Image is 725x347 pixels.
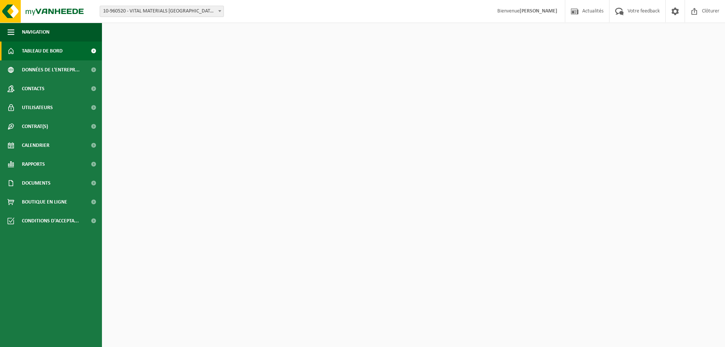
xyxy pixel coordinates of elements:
span: Calendrier [22,136,49,155]
span: Données de l'entrepr... [22,60,80,79]
span: Conditions d'accepta... [22,211,79,230]
span: Documents [22,174,51,193]
span: Tableau de bord [22,42,63,60]
strong: [PERSON_NAME] [520,8,557,14]
span: Contrat(s) [22,117,48,136]
span: Utilisateurs [22,98,53,117]
span: 10-960520 - VITAL MATERIALS BELGIUM S.A. - TILLY [100,6,224,17]
span: Rapports [22,155,45,174]
span: 10-960520 - VITAL MATERIALS BELGIUM S.A. - TILLY [100,6,224,17]
span: Contacts [22,79,45,98]
span: Navigation [22,23,49,42]
span: Boutique en ligne [22,193,67,211]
